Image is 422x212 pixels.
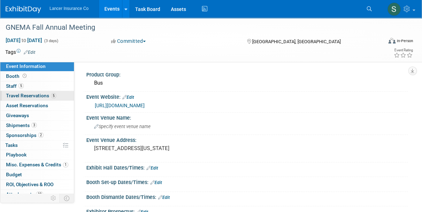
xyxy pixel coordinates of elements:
span: 3 [31,122,37,128]
span: 2 [38,132,44,138]
a: Edit [158,195,170,200]
a: Edit [150,180,162,185]
div: Booth Set-up Dates/Times: [86,177,408,186]
span: Staff [6,83,24,89]
span: 5 [18,83,24,88]
td: Tags [5,48,35,56]
a: [URL][DOMAIN_NAME] [95,103,145,108]
span: 5 [51,93,56,98]
button: Committed [109,38,149,45]
img: Steven O'Shea [387,2,401,16]
span: 1 [63,162,68,167]
a: Edit [122,95,134,100]
span: Specify event venue name [94,124,151,129]
pre: [STREET_ADDRESS][US_STATE] [94,145,213,151]
img: Format-Inperson.png [388,38,395,44]
a: Travel Reservations5 [0,91,74,101]
span: [DATE] [DATE] [5,37,42,44]
div: Booth Dismantle Dates/Times: [86,192,408,201]
span: Booth not reserved yet [21,73,28,79]
td: Personalize Event Tab Strip [47,194,60,203]
span: Misc. Expenses & Credits [6,162,68,167]
a: Giveaways [0,111,74,120]
div: Bus [92,78,403,88]
div: Event Venue Address: [86,135,408,144]
img: ExhibitDay [6,6,41,13]
a: Booth [0,71,74,81]
span: Event Information [6,63,46,69]
span: Lancer Insurance Co [50,6,88,11]
a: Tasks [0,141,74,150]
span: Playbook [6,152,27,157]
td: Toggle Event Tabs [60,194,74,203]
a: Shipments3 [0,121,74,130]
span: to [21,38,27,43]
div: Event Website: [86,92,408,101]
div: GNEMA Fall Annual Meeting [3,21,374,34]
a: Misc. Expenses & Credits1 [0,160,74,170]
span: (3 days) [44,39,58,43]
div: Product Group: [86,69,408,78]
a: Sponsorships2 [0,131,74,140]
span: Sponsorships [6,132,44,138]
a: Event Information [0,62,74,71]
a: Edit [146,166,158,171]
a: Edit [24,50,35,55]
a: Playbook [0,150,74,160]
a: ROI, Objectives & ROO [0,180,74,189]
a: Budget [0,170,74,179]
span: Budget [6,172,22,177]
span: [GEOGRAPHIC_DATA], [GEOGRAPHIC_DATA] [252,39,341,44]
span: Shipments [6,122,37,128]
span: Travel Reservations [6,93,56,98]
span: ROI, Objectives & ROO [6,182,53,187]
div: Event Format [349,37,413,47]
a: Asset Reservations [0,101,74,110]
span: Giveaways [6,113,29,118]
div: Event Venue Name: [86,113,408,121]
span: Booth [6,73,28,79]
span: Tasks [5,142,18,148]
a: Attachments18 [0,190,74,199]
div: Exhibit Hall Dates/Times: [86,162,408,172]
a: Staff5 [0,81,74,91]
span: Attachments [6,191,43,197]
span: 18 [36,191,43,197]
div: In-Person [397,38,413,44]
span: Asset Reservations [6,103,48,108]
div: Event Rating [394,48,413,52]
